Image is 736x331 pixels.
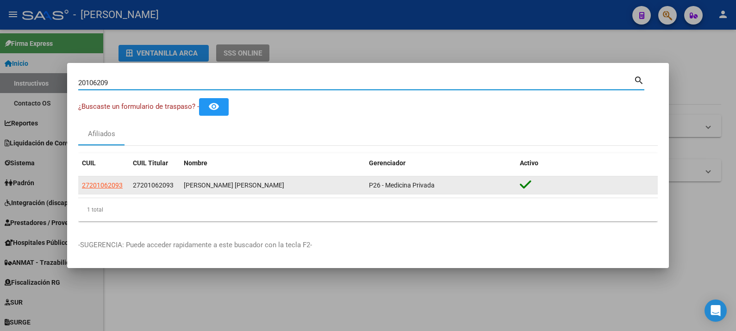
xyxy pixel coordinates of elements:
div: Afiliados [88,129,115,139]
datatable-header-cell: CUIL [78,153,129,173]
datatable-header-cell: Nombre [180,153,365,173]
div: 1 total [78,198,658,221]
p: -SUGERENCIA: Puede acceder rapidamente a este buscador con la tecla F2- [78,240,658,250]
datatable-header-cell: CUIL Titular [129,153,180,173]
datatable-header-cell: Activo [516,153,658,173]
span: 27201062093 [82,181,123,189]
div: [PERSON_NAME] [PERSON_NAME] [184,180,362,191]
span: Activo [520,159,538,167]
span: P26 - Medicina Privada [369,181,435,189]
span: Nombre [184,159,207,167]
span: 27201062093 [133,181,174,189]
span: ¿Buscaste un formulario de traspaso? - [78,102,199,111]
div: Open Intercom Messenger [705,300,727,322]
span: CUIL [82,159,96,167]
span: Gerenciador [369,159,405,167]
datatable-header-cell: Gerenciador [365,153,516,173]
mat-icon: search [634,74,644,85]
span: CUIL Titular [133,159,168,167]
mat-icon: remove_red_eye [208,101,219,112]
